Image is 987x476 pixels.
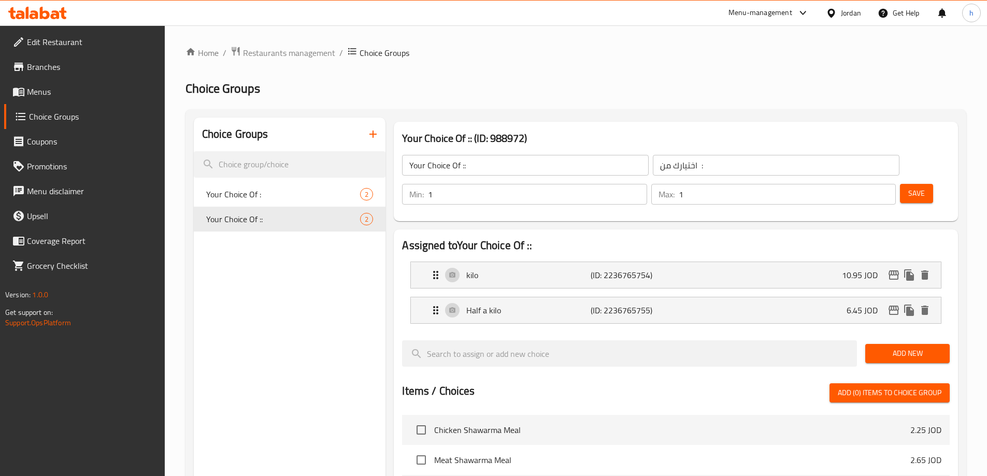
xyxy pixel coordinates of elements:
[659,188,675,200] p: Max:
[361,214,373,224] span: 2
[4,228,165,253] a: Coverage Report
[27,185,156,197] span: Menu disclaimer
[908,187,925,200] span: Save
[5,306,53,319] span: Get support on:
[361,190,373,199] span: 2
[360,47,409,59] span: Choice Groups
[591,269,674,281] p: (ID: 2236765754)
[410,419,432,441] span: Select choice
[4,30,165,54] a: Edit Restaurant
[194,151,386,178] input: search
[466,269,590,281] p: kilo
[27,210,156,222] span: Upsell
[4,79,165,104] a: Menus
[402,257,950,293] li: Expand
[969,7,974,19] span: h
[185,77,260,100] span: Choice Groups
[4,54,165,79] a: Branches
[185,46,966,60] nav: breadcrumb
[910,424,941,436] p: 2.25 JOD
[411,262,941,288] div: Expand
[402,293,950,328] li: Expand
[27,61,156,73] span: Branches
[231,46,335,60] a: Restaurants management
[4,129,165,154] a: Coupons
[847,304,886,316] p: 6.45 JOD
[5,288,31,301] span: Version:
[917,302,933,318] button: delete
[4,253,165,278] a: Grocery Checklist
[185,47,219,59] a: Home
[27,36,156,48] span: Edit Restaurant
[360,213,373,225] div: Choices
[27,135,156,148] span: Coupons
[402,383,475,399] h2: Items / Choices
[402,340,857,367] input: search
[4,204,165,228] a: Upsell
[874,347,941,360] span: Add New
[27,235,156,247] span: Coverage Report
[902,267,917,283] button: duplicate
[900,184,933,203] button: Save
[728,7,792,19] div: Menu-management
[591,304,674,316] p: (ID: 2236765755)
[902,302,917,318] button: duplicate
[434,454,910,466] span: Meat Shawarma Meal
[32,288,48,301] span: 1.0.0
[29,110,156,123] span: Choice Groups
[339,47,343,59] li: /
[223,47,226,59] li: /
[910,454,941,466] p: 2.65 JOD
[842,269,886,281] p: 10.95 JOD
[206,213,361,225] span: Your Choice Of ::
[838,386,941,399] span: Add (0) items to choice group
[829,383,950,402] button: Add (0) items to choice group
[27,259,156,272] span: Grocery Checklist
[402,130,950,147] h3: Your Choice Of :: (ID: 988972)
[5,316,71,329] a: Support.OpsPlatform
[411,297,941,323] div: Expand
[865,344,950,363] button: Add New
[841,7,861,19] div: Jordan
[409,188,424,200] p: Min:
[27,160,156,172] span: Promotions
[4,154,165,179] a: Promotions
[27,85,156,98] span: Menus
[410,449,432,471] span: Select choice
[434,424,910,436] span: Chicken Shawarma Meal
[206,188,361,200] span: Your Choice Of :
[194,207,386,232] div: Your Choice Of ::2
[466,304,590,316] p: Half a kilo
[4,179,165,204] a: Menu disclaimer
[886,302,902,318] button: edit
[402,238,950,253] h2: Assigned to Your Choice Of ::
[194,182,386,207] div: Your Choice Of :2
[4,104,165,129] a: Choice Groups
[917,267,933,283] button: delete
[360,188,373,200] div: Choices
[886,267,902,283] button: edit
[202,126,268,142] h2: Choice Groups
[243,47,335,59] span: Restaurants management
